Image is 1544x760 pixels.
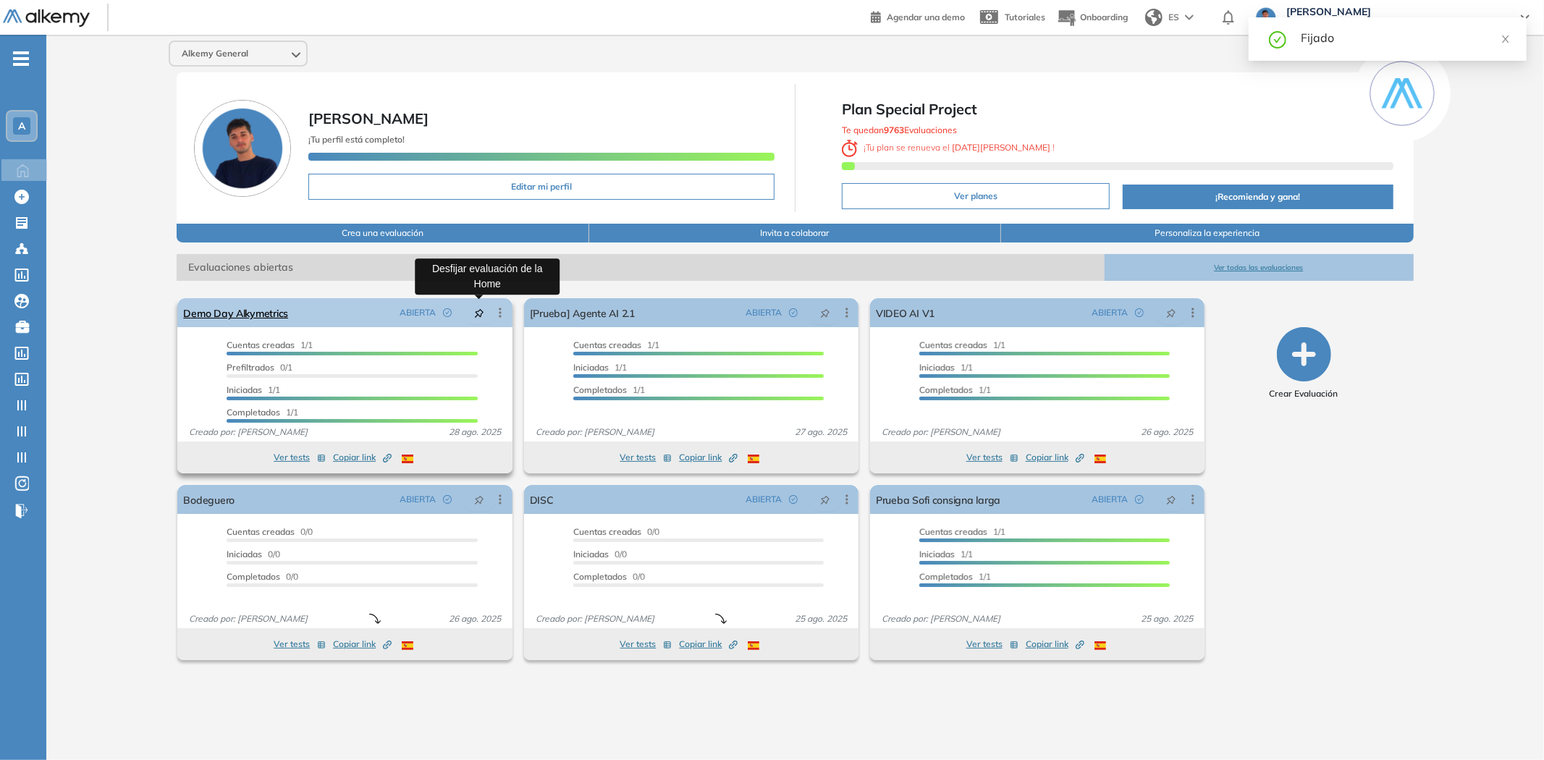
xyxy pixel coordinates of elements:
[919,549,955,560] span: Iniciadas
[887,12,965,22] span: Agendar una demo
[919,384,973,395] span: Completados
[589,224,1001,242] button: Invita a colaborar
[789,495,798,504] span: check-circle
[842,98,1393,120] span: Plan Special Project
[183,485,235,514] a: Bodeguero
[227,339,295,350] span: Cuentas creadas
[1135,495,1144,504] span: check-circle
[1135,308,1144,317] span: check-circle
[876,298,935,327] a: VIDEO AI V1
[402,641,413,650] img: ESP
[177,254,1104,281] span: Evaluaciones abiertas
[1168,11,1179,24] span: ES
[333,451,392,464] span: Copiar link
[1092,306,1128,319] span: ABIERTA
[884,124,904,135] b: 9763
[227,362,274,373] span: Prefiltrados
[679,451,738,464] span: Copiar link
[919,526,987,537] span: Cuentas creadas
[1105,254,1414,281] button: Ver todas las evaluaciones
[842,124,957,135] span: Te quedan Evaluaciones
[1005,12,1045,22] span: Tutoriales
[1286,6,1506,17] span: [PERSON_NAME]
[443,612,507,625] span: 26 ago. 2025
[1026,636,1084,653] button: Copiar link
[443,495,452,504] span: check-circle
[620,636,672,653] button: Ver tests
[333,636,392,653] button: Copiar link
[227,384,262,395] span: Iniciadas
[400,493,436,506] span: ABIERTA
[746,306,782,319] span: ABIERTA
[748,455,759,463] img: ESP
[227,362,292,373] span: 0/1
[919,339,987,350] span: Cuentas creadas
[919,362,955,373] span: Iniciadas
[227,526,295,537] span: Cuentas creadas
[842,142,1055,153] span: ¡ Tu plan se renueva el !
[530,298,635,327] a: [Prueba] Agente AI 2.1
[789,426,853,439] span: 27 ago. 2025
[227,549,262,560] span: Iniciadas
[1301,29,1509,46] div: Fijado
[573,571,645,582] span: 0/0
[1135,426,1199,439] span: 26 ago. 2025
[400,306,436,319] span: ABIERTA
[573,571,627,582] span: Completados
[227,571,298,582] span: 0/0
[227,339,313,350] span: 1/1
[748,641,759,650] img: ESP
[809,488,841,511] button: pushpin
[1285,594,1544,760] iframe: Chat Widget
[679,638,738,651] span: Copiar link
[274,449,326,466] button: Ver tests
[443,426,507,439] span: 28 ago. 2025
[966,449,1018,466] button: Ver tests
[333,638,392,651] span: Copiar link
[919,384,991,395] span: 1/1
[1270,387,1338,400] span: Crear Evaluación
[573,362,627,373] span: 1/1
[415,258,560,295] div: Desfijar evaluación de la Home
[573,549,627,560] span: 0/0
[919,362,973,373] span: 1/1
[620,449,672,466] button: Ver tests
[463,488,495,511] button: pushpin
[820,307,830,318] span: pushpin
[182,48,248,59] span: Alkemy General
[1123,185,1393,209] button: ¡Recomienda y gana!
[227,549,280,560] span: 0/0
[1155,301,1187,324] button: pushpin
[227,407,280,418] span: Completados
[13,57,29,60] i: -
[3,9,90,28] img: Logo
[1080,12,1128,22] span: Onboarding
[183,298,288,327] a: Demo Day Alkymetrics
[746,493,782,506] span: ABIERTA
[842,183,1110,209] button: Ver planes
[1057,2,1128,33] button: Onboarding
[530,612,660,625] span: Creado por: [PERSON_NAME]
[573,384,627,395] span: Completados
[809,301,841,324] button: pushpin
[679,636,738,653] button: Copiar link
[1185,14,1194,20] img: arrow
[871,7,965,25] a: Agendar una demo
[573,384,645,395] span: 1/1
[463,301,495,324] button: pushpin
[950,142,1053,153] b: [DATE][PERSON_NAME]
[919,571,991,582] span: 1/1
[1026,451,1084,464] span: Copiar link
[177,224,589,242] button: Crea una evaluación
[1270,327,1338,400] button: Crear Evaluación
[183,426,313,439] span: Creado por: [PERSON_NAME]
[1135,612,1199,625] span: 25 ago. 2025
[1155,488,1187,511] button: pushpin
[18,120,25,132] span: A
[1166,307,1176,318] span: pushpin
[1501,34,1511,44] span: close
[842,140,858,157] img: clock-svg
[227,407,298,418] span: 1/1
[789,612,853,625] span: 25 ago. 2025
[1145,9,1163,26] img: world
